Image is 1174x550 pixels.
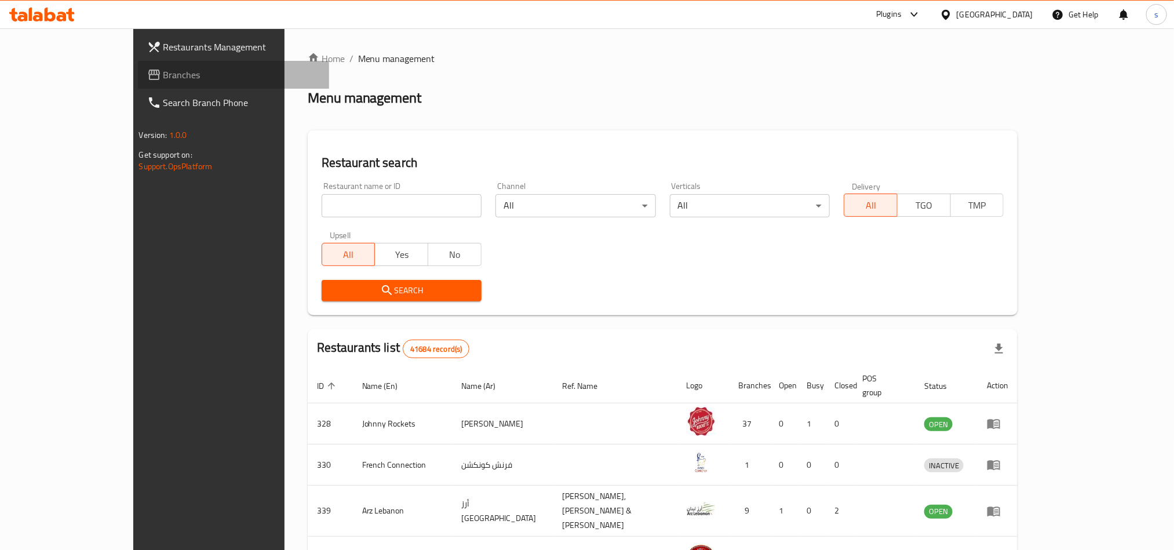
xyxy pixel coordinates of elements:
td: 328 [308,403,353,445]
span: Status [924,379,962,393]
input: Search for restaurant name or ID.. [322,194,482,217]
div: [GEOGRAPHIC_DATA] [957,8,1033,21]
span: Restaurants Management [163,40,320,54]
a: Restaurants Management [138,33,329,61]
div: Plugins [876,8,902,21]
th: Open [770,368,798,403]
h2: Menu management [308,89,422,107]
h2: Restaurants list [317,339,470,358]
span: Yes [380,246,424,263]
th: Busy [798,368,826,403]
span: 41684 record(s) [403,344,469,355]
a: Support.OpsPlatform [139,159,213,174]
button: No [428,243,482,266]
nav: breadcrumb [308,52,1018,65]
span: POS group [863,371,902,399]
th: Logo [677,368,730,403]
span: Version: [139,128,167,143]
td: [PERSON_NAME] [452,403,553,445]
span: Search Branch Phone [163,96,320,110]
img: Arz Lebanon [687,494,716,523]
td: 1 [798,403,826,445]
span: All [327,246,371,263]
td: فرنش كونكشن [452,445,553,486]
li: / [349,52,353,65]
span: OPEN [924,418,953,431]
span: Get support on: [139,147,192,162]
div: INACTIVE [924,458,964,472]
a: Search Branch Phone [138,89,329,116]
span: INACTIVE [924,459,964,472]
td: 0 [798,445,826,486]
div: Export file [985,335,1013,363]
a: Branches [138,61,329,89]
th: Closed [826,368,854,403]
button: Yes [374,243,428,266]
span: s [1154,8,1158,21]
td: 0 [798,486,826,537]
div: OPEN [924,505,953,519]
div: All [670,194,830,217]
th: Branches [730,368,770,403]
img: Johnny Rockets [687,407,716,436]
label: Delivery [852,182,881,190]
td: 0 [770,445,798,486]
span: Name (Ar) [461,379,511,393]
div: Menu [987,458,1008,472]
button: TMP [950,194,1004,217]
td: 1 [770,486,798,537]
td: French Connection [353,445,453,486]
h2: Restaurant search [322,154,1004,172]
td: أرز [GEOGRAPHIC_DATA] [452,486,553,537]
div: Total records count [403,340,469,358]
td: 339 [308,486,353,537]
span: No [433,246,477,263]
span: OPEN [924,505,953,518]
td: 330 [308,445,353,486]
button: TGO [897,194,951,217]
td: [PERSON_NAME],[PERSON_NAME] & [PERSON_NAME] [553,486,677,537]
span: ID [317,379,339,393]
span: Ref. Name [562,379,612,393]
div: OPEN [924,417,953,431]
td: 0 [770,403,798,445]
td: 0 [826,403,854,445]
span: TMP [956,197,1000,214]
td: 2 [826,486,854,537]
button: All [322,243,375,266]
button: All [844,194,898,217]
label: Upsell [330,231,351,239]
span: All [849,197,893,214]
th: Action [978,368,1018,403]
td: 1 [730,445,770,486]
span: Name (En) [362,379,413,393]
div: All [495,194,655,217]
button: Search [322,280,482,301]
div: Menu [987,504,1008,518]
span: 1.0.0 [169,128,187,143]
td: 37 [730,403,770,445]
td: 9 [730,486,770,537]
img: French Connection [687,448,716,477]
span: Branches [163,68,320,82]
td: Arz Lebanon [353,486,453,537]
span: Search [331,283,472,298]
span: TGO [902,197,946,214]
td: 0 [826,445,854,486]
div: Menu [987,417,1008,431]
td: Johnny Rockets [353,403,453,445]
span: Menu management [358,52,435,65]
